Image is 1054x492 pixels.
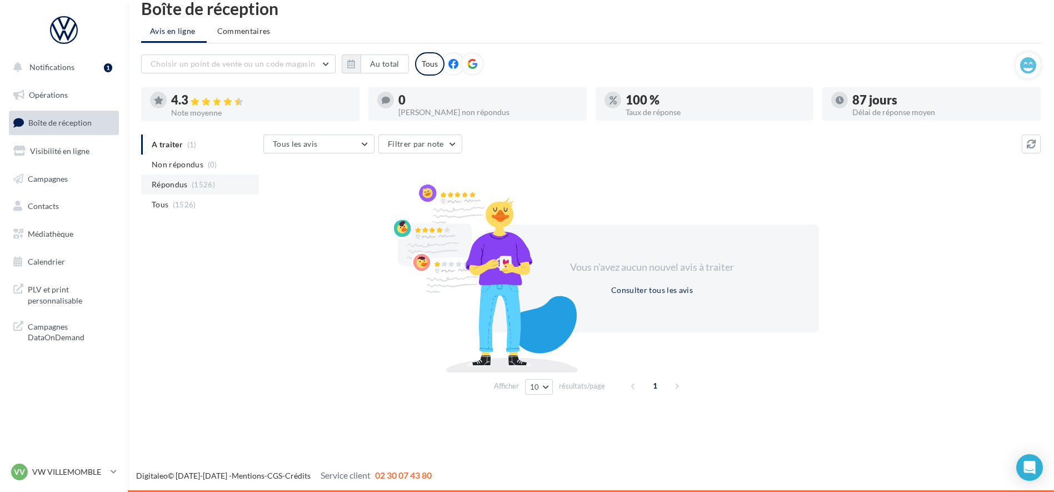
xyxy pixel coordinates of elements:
[7,195,121,218] a: Contacts
[321,470,371,480] span: Service client
[7,315,121,347] a: Campagnes DataOnDemand
[32,466,106,478] p: VW VILLEMOMBLE
[171,109,351,117] div: Note moyenne
[7,56,117,79] button: Notifications 1
[646,377,664,395] span: 1
[28,229,73,238] span: Médiathèque
[171,94,351,107] div: 4.3
[28,282,114,306] span: PLV et print personnalisable
[29,90,68,100] span: Opérations
[136,471,168,480] a: Digitaleo
[7,167,121,191] a: Campagnes
[273,139,318,148] span: Tous les avis
[104,63,112,72] div: 1
[415,52,444,76] div: Tous
[28,118,92,127] span: Boîte de réception
[141,54,336,73] button: Choisir un point de vente ou un code magasin
[378,135,462,153] button: Filtrer par note
[9,461,119,483] a: VV VW VILLEMOMBLE
[342,54,409,73] button: Au total
[375,470,432,480] span: 02 30 07 43 80
[232,471,264,480] a: Mentions
[7,222,121,246] a: Médiathèque
[626,94,805,106] div: 100 %
[173,200,196,209] span: (1526)
[263,135,374,153] button: Tous les avis
[152,179,188,190] span: Répondus
[152,159,203,170] span: Non répondus
[136,471,432,480] span: © [DATE]-[DATE] - - -
[28,257,65,266] span: Calendrier
[267,471,282,480] a: CGS
[28,201,59,211] span: Contacts
[217,26,271,37] span: Commentaires
[192,180,215,189] span: (1526)
[14,466,25,478] span: VV
[28,173,68,183] span: Campagnes
[361,54,409,73] button: Au total
[398,108,578,116] div: [PERSON_NAME] non répondus
[7,250,121,274] a: Calendrier
[7,277,121,310] a: PLV et print personnalisable
[494,381,519,391] span: Afficher
[1016,454,1043,481] div: Open Intercom Messenger
[557,260,748,275] div: Vous n'avez aucun nouvel avis à traiter
[285,471,311,480] a: Crédits
[7,111,121,135] a: Boîte de réception
[607,284,697,297] button: Consulter tous les avis
[530,382,540,391] span: 10
[30,146,89,156] span: Visibilité en ligne
[525,379,553,395] button: 10
[852,94,1032,106] div: 87 jours
[208,160,217,169] span: (0)
[7,140,121,163] a: Visibilité en ligne
[559,381,605,391] span: résultats/page
[152,199,168,210] span: Tous
[398,94,578,106] div: 0
[151,59,315,68] span: Choisir un point de vente ou un code magasin
[626,108,805,116] div: Taux de réponse
[28,319,114,343] span: Campagnes DataOnDemand
[29,62,74,72] span: Notifications
[7,83,121,107] a: Opérations
[852,108,1032,116] div: Délai de réponse moyen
